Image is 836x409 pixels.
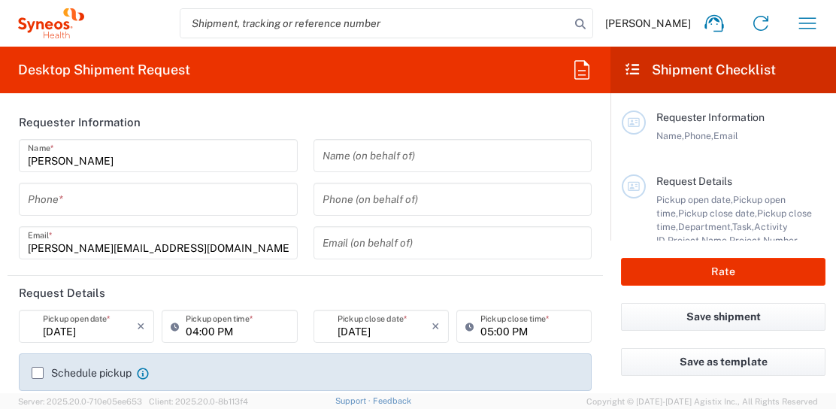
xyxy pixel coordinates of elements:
span: Task, [732,221,754,232]
a: Feedback [373,396,411,405]
label: Schedule pickup [32,367,132,379]
h2: Shipment Checklist [624,61,776,79]
span: Phone, [684,130,713,141]
span: Copyright © [DATE]-[DATE] Agistix Inc., All Rights Reserved [586,395,818,408]
span: Name, [656,130,684,141]
h2: Desktop Shipment Request [18,61,190,79]
span: [PERSON_NAME] [605,17,691,30]
span: Server: 2025.20.0-710e05ee653 [18,397,142,406]
i: × [137,314,145,338]
button: Save as template [621,348,825,376]
span: Client: 2025.20.0-8b113f4 [149,397,248,406]
span: Email [713,130,738,141]
a: Support [335,396,373,405]
span: Project Name, [668,235,729,246]
h2: Requester Information [19,115,141,130]
i: × [432,314,440,338]
button: Rate [621,258,825,286]
span: Department, [678,221,732,232]
button: Save shipment [621,303,825,331]
h2: Request Details [19,286,105,301]
span: Project Number [729,235,798,246]
span: Pickup open date, [656,194,733,205]
span: Request Details [656,175,732,187]
input: Shipment, tracking or reference number [180,9,570,38]
span: Pickup close date, [678,208,757,219]
span: Requester Information [656,111,765,123]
